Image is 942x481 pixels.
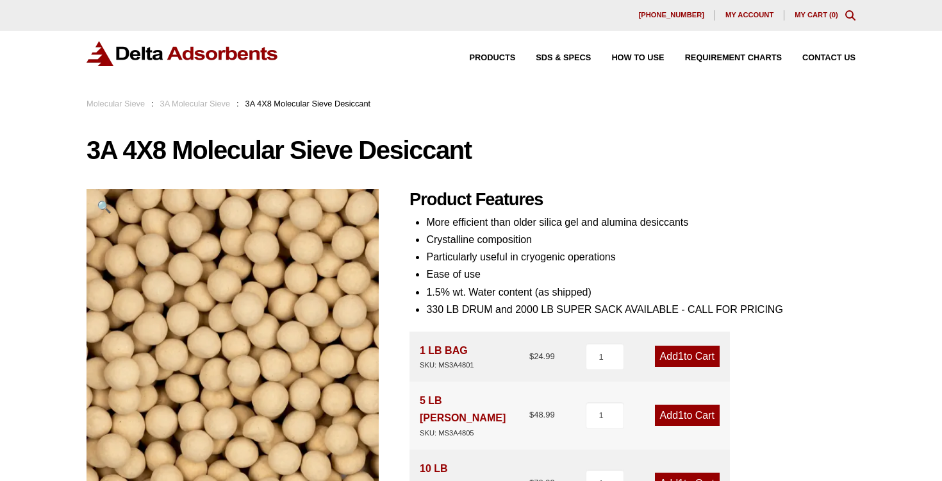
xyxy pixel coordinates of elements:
[420,427,529,439] div: SKU: MS3A4805
[802,54,855,62] span: Contact Us
[725,12,773,19] span: My account
[655,346,720,367] a: Add1to Cart
[245,99,371,108] span: 3A 4X8 Molecular Sieve Desiccant
[529,410,555,419] bdi: 48.99
[97,200,112,214] span: 🔍
[832,11,836,19] span: 0
[151,99,154,108] span: :
[678,410,684,421] span: 1
[420,342,474,371] div: 1 LB BAG
[638,12,704,19] span: [PHONE_NUMBER]
[678,351,684,362] span: 1
[470,54,516,62] span: Products
[87,189,122,224] a: View full-screen image gallery
[420,359,474,371] div: SKU: MS3A4801
[426,231,855,248] li: Crystalline composition
[426,248,855,266] li: Particularly useful in cryogenic operations
[715,10,784,21] a: My account
[420,392,529,439] div: 5 LB [PERSON_NAME]
[236,99,239,108] span: :
[160,99,231,108] a: 3A Molecular Sieve
[536,54,591,62] span: SDS & SPECS
[529,351,555,361] bdi: 24.99
[529,410,534,419] span: $
[409,189,855,210] h2: Product Features
[426,283,855,301] li: 1.5% wt. Water content (as shipped)
[426,266,855,283] li: Ease of use
[795,11,838,19] a: My Cart (0)
[426,301,855,318] li: 330 LB DRUM and 2000 LB SUPER SACK AVAILABLE - CALL FOR PRICING
[782,54,855,62] a: Contact Us
[655,405,720,426] a: Add1to Cart
[87,137,855,164] h1: 3A 4X8 Molecular Sieve Desiccant
[529,351,534,361] span: $
[87,41,279,66] img: Delta Adsorbents
[685,54,782,62] span: Requirement Charts
[611,54,664,62] span: How to Use
[845,10,855,21] div: Toggle Modal Content
[426,214,855,231] li: More efficient than older silica gel and alumina desiccants
[665,54,782,62] a: Requirement Charts
[87,99,145,108] a: Molecular Sieve
[449,54,516,62] a: Products
[591,54,664,62] a: How to Use
[515,54,591,62] a: SDS & SPECS
[628,10,715,21] a: [PHONE_NUMBER]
